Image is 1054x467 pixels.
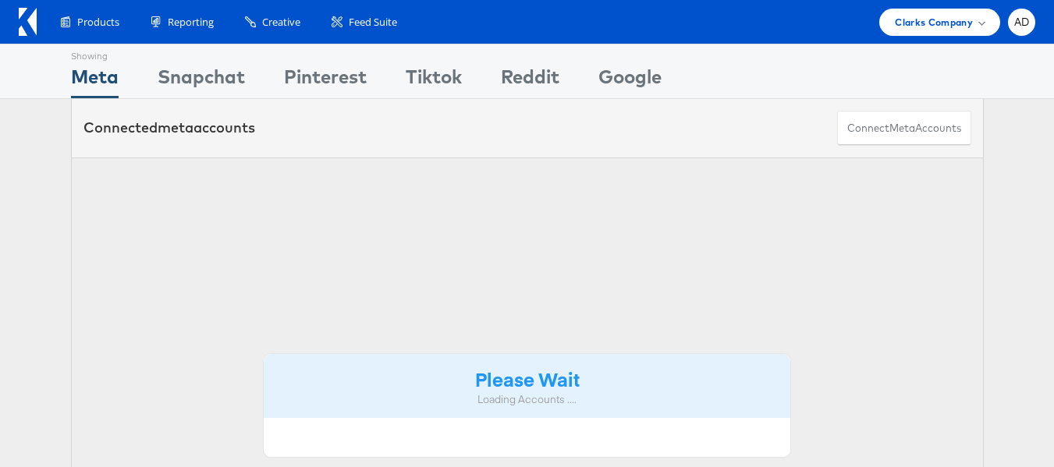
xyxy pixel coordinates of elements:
[158,63,245,98] div: Snapchat
[598,63,662,98] div: Google
[475,366,580,391] strong: Please Wait
[284,63,367,98] div: Pinterest
[837,111,971,146] button: ConnectmetaAccounts
[895,14,973,30] span: Clarks Company
[83,118,255,138] div: Connected accounts
[889,121,915,136] span: meta
[1014,17,1030,27] span: AD
[275,392,779,407] div: Loading Accounts ....
[71,63,119,98] div: Meta
[77,15,119,30] span: Products
[71,44,119,63] div: Showing
[262,15,300,30] span: Creative
[349,15,397,30] span: Feed Suite
[168,15,214,30] span: Reporting
[501,63,559,98] div: Reddit
[158,119,193,136] span: meta
[406,63,462,98] div: Tiktok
